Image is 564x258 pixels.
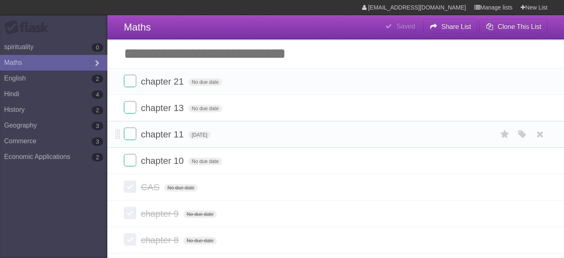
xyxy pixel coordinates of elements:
[124,75,136,87] label: Done
[124,21,151,33] span: Maths
[141,182,161,192] span: CAS
[141,103,186,113] span: chapter 13
[124,154,136,166] label: Done
[92,43,103,52] b: 0
[92,75,103,83] b: 2
[441,23,471,30] b: Share List
[479,19,547,34] button: Clone This List
[188,78,222,86] span: No due date
[497,128,513,141] label: Star task
[141,156,186,166] span: chapter 10
[183,211,217,218] span: No due date
[92,106,103,114] b: 2
[4,20,54,35] div: Flask
[188,131,211,139] span: [DATE]
[141,235,181,245] span: chapter 8
[92,122,103,130] b: 3
[188,105,222,112] span: No due date
[396,23,415,30] b: Saved
[124,101,136,114] label: Done
[124,233,136,246] label: Done
[92,137,103,146] b: 3
[498,23,541,30] b: Clone This List
[124,207,136,219] label: Done
[188,158,222,165] span: No due date
[141,208,181,219] span: chapter 9
[183,237,217,244] span: No due date
[141,76,186,87] span: chapter 21
[92,90,103,99] b: 4
[423,19,478,34] button: Share List
[92,153,103,161] b: 2
[164,184,198,192] span: No due date
[141,129,186,140] span: chapter 11
[124,180,136,193] label: Done
[124,128,136,140] label: Done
